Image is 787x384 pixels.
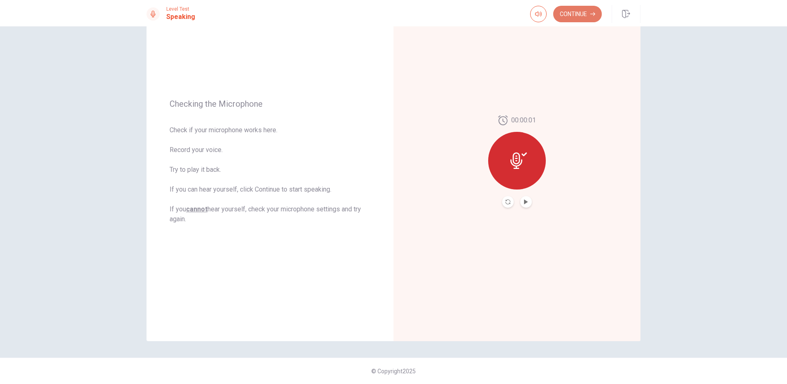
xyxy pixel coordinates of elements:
button: Record Again [502,196,514,208]
u: cannot [186,205,207,213]
button: Play Audio [520,196,532,208]
button: Continue [553,6,602,22]
span: 00:00:01 [511,115,536,125]
span: Checking the Microphone [170,99,370,109]
h1: Speaking [166,12,195,22]
span: Level Test [166,6,195,12]
span: Check if your microphone works here. Record your voice. Try to play it back. If you can hear your... [170,125,370,224]
span: © Copyright 2025 [371,368,416,375]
